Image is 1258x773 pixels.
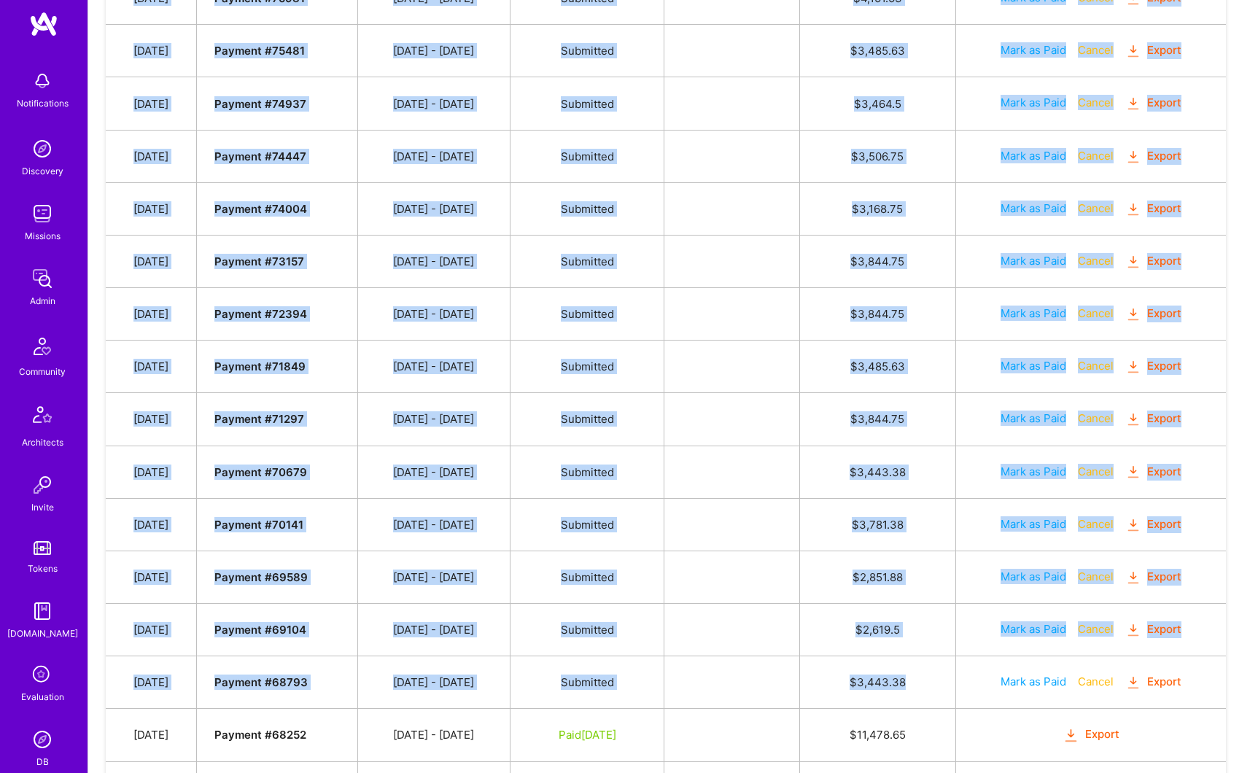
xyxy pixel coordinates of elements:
img: teamwork [28,199,57,228]
td: [DATE] - [DATE] [357,393,510,446]
td: [DATE] - [DATE] [357,341,510,393]
span: Submitted [561,149,614,163]
div: Tokens [28,561,58,576]
div: DB [36,754,49,769]
i: icon OrangeDownload [1125,306,1142,323]
button: Cancel [1078,358,1114,373]
button: Export [1125,148,1182,165]
button: Export [1125,621,1182,638]
button: Mark as Paid [1001,621,1066,637]
button: Export [1125,42,1182,59]
span: Submitted [561,97,614,111]
strong: Payment # 71849 [214,360,306,373]
td: $ 3,485.63 [800,341,955,393]
strong: Payment # 74937 [214,97,306,111]
button: Export [1125,253,1182,270]
img: bell [28,66,57,96]
td: [DATE] [106,25,196,77]
button: Export [1125,95,1182,112]
strong: Payment # 69104 [214,623,306,637]
button: Cancel [1078,306,1114,321]
i: icon OrangeDownload [1125,516,1142,533]
div: Missions [25,228,61,244]
span: Submitted [561,202,614,216]
strong: Payment # 68252 [214,728,306,742]
i: icon OrangeDownload [1125,96,1142,112]
td: [DATE] - [DATE] [357,182,510,235]
span: Submitted [561,518,614,532]
td: [DATE] - [DATE] [357,77,510,130]
button: Mark as Paid [1001,358,1066,373]
img: admin teamwork [28,264,57,293]
i: icon SelectionTeam [28,661,56,689]
div: Admin [30,293,55,308]
strong: Payment # 75481 [214,44,305,58]
button: Cancel [1078,464,1114,479]
i: icon OrangeDownload [1125,622,1142,639]
i: icon OrangeDownload [1125,570,1142,586]
button: Cancel [1078,674,1114,689]
button: Mark as Paid [1001,569,1066,584]
i: icon OrangeDownload [1125,464,1142,481]
td: $ 3,464.5 [800,77,955,130]
i: icon OrangeDownload [1125,411,1142,428]
button: Mark as Paid [1001,411,1066,426]
div: Notifications [17,96,69,111]
button: Cancel [1078,569,1114,584]
img: Community [25,329,60,364]
button: Cancel [1078,95,1114,110]
span: Submitted [561,465,614,479]
strong: Payment # 70679 [214,465,307,479]
button: Export [1125,464,1182,481]
td: $ 3,844.75 [800,288,955,341]
button: Export [1125,569,1182,586]
img: Invite [28,470,57,500]
button: Mark as Paid [1001,306,1066,321]
img: tokens [34,541,51,555]
td: [DATE] [106,288,196,341]
td: [DATE] - [DATE] [357,130,510,182]
span: Submitted [561,675,614,689]
strong: Payment # 70141 [214,518,303,532]
button: Cancel [1078,201,1114,216]
strong: Payment # 68793 [214,675,308,689]
td: $ 3,781.38 [800,498,955,551]
div: Invite [31,500,54,515]
span: Submitted [561,307,614,321]
td: [DATE] [106,341,196,393]
div: Community [19,364,66,379]
td: [DATE] - [DATE] [357,25,510,77]
strong: Payment # 72394 [214,307,307,321]
td: $ 3,844.75 [800,393,955,446]
i: icon OrangeDownload [1125,254,1142,271]
button: Mark as Paid [1001,253,1066,268]
i: icon OrangeDownload [1125,43,1142,60]
button: Mark as Paid [1001,95,1066,110]
td: $ 3,168.75 [800,182,955,235]
img: Admin Search [28,725,57,754]
span: Submitted [561,412,614,426]
div: [DOMAIN_NAME] [7,626,78,641]
td: [DATE] [106,446,196,498]
span: Paid [DATE] [559,728,616,742]
td: [DATE] [106,235,196,287]
span: Submitted [561,360,614,373]
span: Submitted [561,255,614,268]
strong: Payment # 73157 [214,255,304,268]
button: Export [1125,674,1182,691]
td: [DATE] - [DATE] [357,656,510,709]
button: Mark as Paid [1001,42,1066,58]
td: [DATE] - [DATE] [357,235,510,287]
button: Cancel [1078,148,1114,163]
button: Export [1125,516,1182,533]
img: discovery [28,134,57,163]
td: [DATE] - [DATE] [357,288,510,341]
button: Export [1125,201,1182,217]
i: icon OrangeDownload [1063,727,1079,744]
td: [DATE] [106,77,196,130]
td: $ 3,485.63 [800,25,955,77]
button: Export [1063,726,1119,743]
td: [DATE] - [DATE] [357,604,510,656]
i: icon OrangeDownload [1125,201,1142,217]
span: Submitted [561,570,614,584]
